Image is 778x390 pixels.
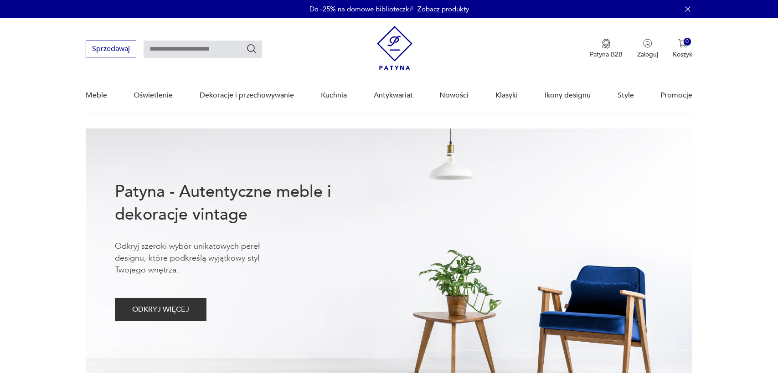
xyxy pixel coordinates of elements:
[200,78,294,113] a: Dekoracje i przechowywanie
[134,78,173,113] a: Oświetlenie
[115,298,206,321] button: ODKRYJ WIĘCEJ
[660,78,692,113] a: Promocje
[590,50,623,59] p: Patyna B2B
[684,38,691,46] div: 0
[439,78,469,113] a: Nowości
[374,78,413,113] a: Antykwariat
[115,180,361,226] h1: Patyna - Autentyczne meble i dekoracje vintage
[115,241,288,276] p: Odkryj szeroki wybór unikatowych pereł designu, które podkreślą wyjątkowy styl Twojego wnętrza.
[417,5,469,14] a: Zobacz produkty
[309,5,413,14] p: Do -25% na domowe biblioteczki!
[678,39,687,48] img: Ikona koszyka
[618,78,634,113] a: Style
[86,46,136,53] a: Sprzedawaj
[86,41,136,57] button: Sprzedawaj
[246,43,257,54] button: Szukaj
[673,50,692,59] p: Koszyk
[643,39,652,48] img: Ikonka użytkownika
[545,78,591,113] a: Ikony designu
[602,39,611,49] img: Ikona medalu
[673,39,692,59] button: 0Koszyk
[86,78,107,113] a: Meble
[321,78,347,113] a: Kuchnia
[377,26,412,70] img: Patyna - sklep z meblami i dekoracjami vintage
[115,307,206,313] a: ODKRYJ WIĘCEJ
[590,39,623,59] a: Ikona medaluPatyna B2B
[590,39,623,59] button: Patyna B2B
[495,78,518,113] a: Klasyki
[637,50,658,59] p: Zaloguj
[637,39,658,59] button: Zaloguj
